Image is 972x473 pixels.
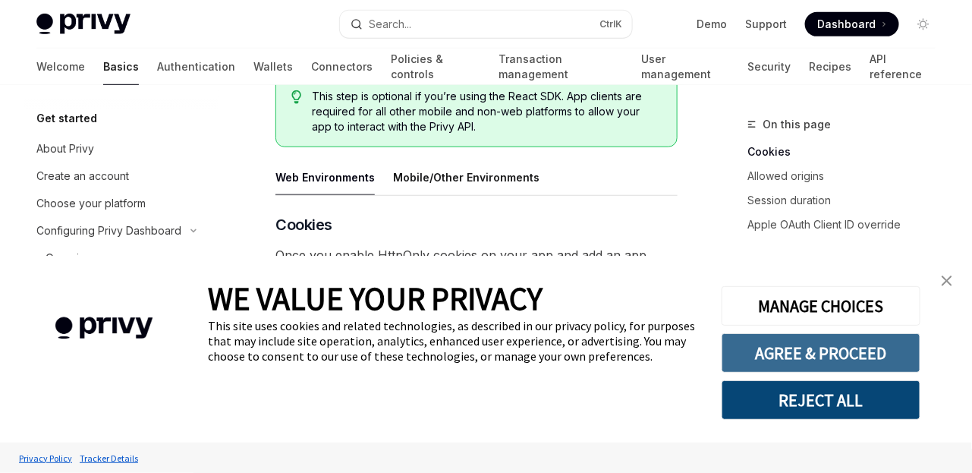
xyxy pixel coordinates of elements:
button: Web Environments [275,159,375,195]
a: Create an account [24,162,219,190]
a: Allowed origins [747,164,948,188]
a: Authentication [157,49,235,85]
span: Cookies [275,214,332,235]
a: close banner [932,266,962,296]
span: WE VALUE YOUR PRIVACY [208,279,543,318]
div: Choose your platform [36,194,146,213]
a: Recipes [810,49,852,85]
a: User management [641,49,729,85]
span: Dashboard [817,17,876,32]
a: Apple OAuth Client ID override [747,213,948,237]
a: About Privy [24,135,219,162]
button: Mobile/Other Environments [393,159,539,195]
div: Configuring Privy Dashboard [36,222,181,240]
a: Basics [103,49,139,85]
button: Search...CtrlK [340,11,631,38]
a: Session duration [747,188,948,213]
a: Dashboard [805,12,899,36]
button: Toggle dark mode [911,12,936,36]
span: On this page [763,115,831,134]
span: Once you enable HttpOnly cookies on your app and add an app domain, Privy will automatically stor... [275,244,678,330]
a: Security [748,49,791,85]
a: Support [745,17,787,32]
img: light logo [36,14,131,35]
a: Tracker Details [76,445,142,471]
h5: Get started [36,109,97,128]
a: Privacy Policy [15,445,76,471]
button: AGREE & PROCEED [722,333,920,373]
span: Ctrl K [600,18,623,30]
a: Wallets [253,49,293,85]
div: This site uses cookies and related technologies, as described in our privacy policy, for purposes... [208,318,699,364]
div: About Privy [36,140,94,158]
a: Demo [697,17,727,32]
a: Welcome [36,49,85,85]
img: company logo [23,295,185,361]
span: This step is optional if you’re using the React SDK. App clients are required for all other mobil... [312,89,662,134]
a: Connectors [311,49,373,85]
a: Transaction management [499,49,623,85]
button: REJECT ALL [722,380,920,420]
img: close banner [942,276,952,286]
svg: Tip [291,90,302,104]
a: Overview [24,244,219,272]
div: Search... [369,15,411,33]
a: Policies & controls [391,49,480,85]
div: Overview [46,249,94,267]
div: Create an account [36,167,129,185]
a: Cookies [747,140,948,164]
button: MANAGE CHOICES [722,286,920,326]
a: API reference [870,49,936,85]
a: Choose your platform [24,190,219,217]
